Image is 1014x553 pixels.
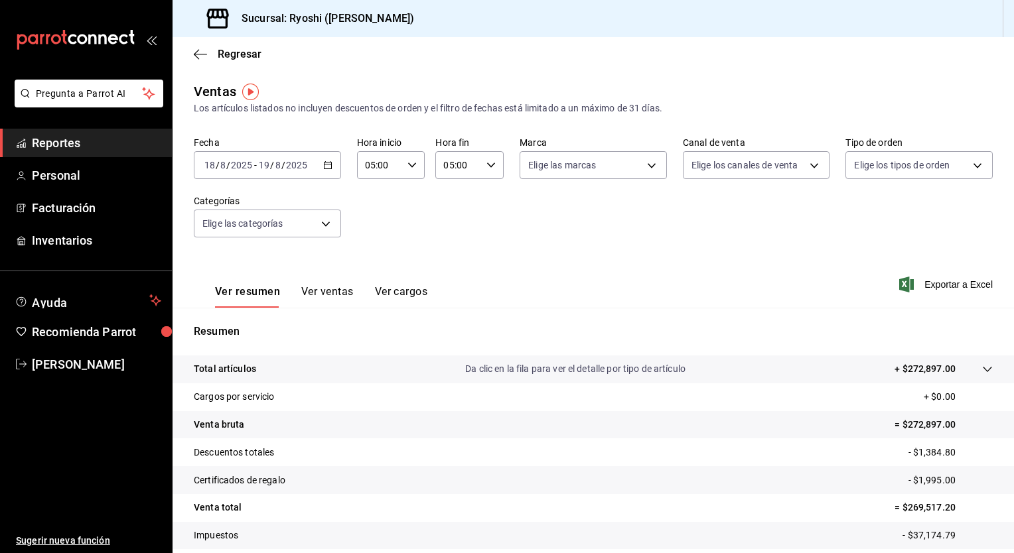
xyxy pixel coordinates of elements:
span: Elige las marcas [528,158,596,172]
span: / [216,160,220,170]
img: Tooltip marker [242,84,259,100]
p: = $269,517.20 [895,501,993,515]
p: + $272,897.00 [895,362,956,376]
input: -- [275,160,281,170]
p: Cargos por servicio [194,390,275,404]
label: Categorías [194,196,341,206]
p: - $1,384.80 [908,446,993,460]
span: [PERSON_NAME] [32,355,161,373]
button: Ver resumen [215,285,280,308]
span: Facturación [32,199,161,217]
label: Marca [520,138,667,147]
div: Los artículos listados no incluyen descuentos de orden y el filtro de fechas está limitado a un m... [194,101,993,115]
p: Total artículos [194,362,256,376]
label: Fecha [194,138,341,147]
h3: Sucursal: Ryoshi ([PERSON_NAME]) [231,11,414,27]
span: - [254,160,257,170]
button: Ver cargos [375,285,428,308]
p: = $272,897.00 [895,418,993,432]
button: open_drawer_menu [146,34,157,45]
p: Venta bruta [194,418,244,432]
button: Ver ventas [301,285,354,308]
span: Personal [32,166,161,184]
p: Da clic en la fila para ver el detalle por tipo de artículo [465,362,686,376]
span: Recomienda Parrot [32,323,161,341]
div: Ventas [194,82,236,101]
p: Impuestos [194,528,238,542]
button: Pregunta a Parrot AI [15,80,163,107]
span: Reportes [32,134,161,152]
button: Exportar a Excel [902,276,993,292]
p: Certificados de regalo [194,473,285,487]
div: navigation tabs [215,285,427,308]
p: - $37,174.79 [903,528,993,542]
a: Pregunta a Parrot AI [9,96,163,110]
label: Canal de venta [683,138,830,147]
input: -- [258,160,270,170]
span: Elige los tipos de orden [854,158,950,172]
input: ---- [285,160,308,170]
label: Hora fin [435,138,504,147]
span: Elige los canales de venta [691,158,798,172]
input: -- [204,160,216,170]
input: ---- [230,160,253,170]
p: + $0.00 [924,390,993,404]
p: Resumen [194,324,993,339]
label: Hora inicio [357,138,425,147]
p: Descuentos totales [194,446,274,460]
p: Venta total [194,501,242,515]
span: Regresar [218,48,261,60]
label: Tipo de orden [845,138,993,147]
span: Ayuda [32,292,144,308]
p: - $1,995.00 [908,473,993,487]
button: Regresar [194,48,261,60]
input: -- [220,160,226,170]
span: / [281,160,285,170]
span: Pregunta a Parrot AI [36,87,143,101]
span: / [226,160,230,170]
span: Sugerir nueva función [16,534,161,548]
span: / [270,160,274,170]
span: Inventarios [32,231,161,249]
span: Elige las categorías [202,217,283,230]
